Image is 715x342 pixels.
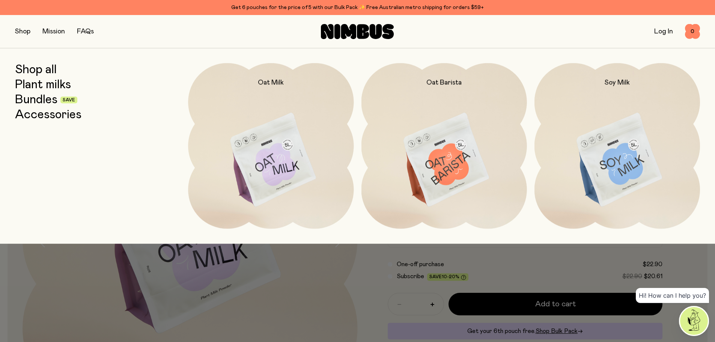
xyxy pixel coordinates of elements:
[636,288,709,303] div: Hi! How can I help you?
[426,78,462,87] h2: Oat Barista
[654,28,673,35] a: Log In
[15,78,71,92] a: Plant milks
[15,108,81,122] a: Accessories
[15,93,57,107] a: Bundles
[15,63,57,77] a: Shop all
[15,3,700,12] div: Get 6 pouches for the price of 5 with our Bulk Pack ✨ Free Australian metro shipping for orders $59+
[42,28,65,35] a: Mission
[77,28,94,35] a: FAQs
[361,63,527,229] a: Oat Barista
[685,24,700,39] button: 0
[605,78,630,87] h2: Soy Milk
[258,78,284,87] h2: Oat Milk
[680,307,708,335] img: agent
[188,63,354,229] a: Oat Milk
[534,63,700,229] a: Soy Milk
[63,98,75,102] span: Save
